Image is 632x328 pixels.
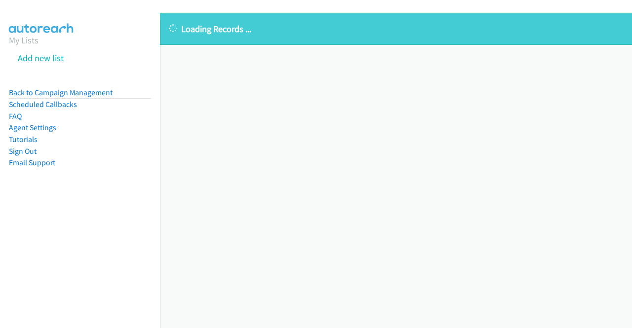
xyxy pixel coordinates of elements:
a: Sign Out [9,146,37,156]
a: Email Support [9,158,55,167]
a: Back to Campaign Management [9,88,113,97]
a: Add new list [18,52,64,64]
a: Scheduled Callbacks [9,100,77,109]
p: Loading Records ... [169,22,623,36]
a: My Lists [9,35,39,46]
a: FAQ [9,111,22,121]
a: Agent Settings [9,123,56,132]
a: Tutorials [9,135,38,144]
